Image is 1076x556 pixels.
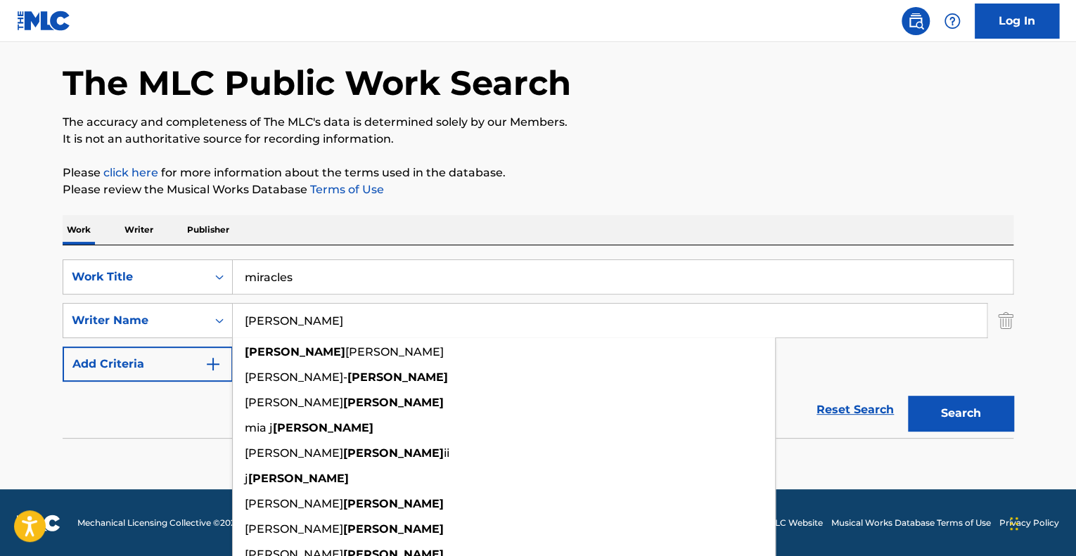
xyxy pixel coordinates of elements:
p: Please review the Musical Works Database [63,181,1013,198]
span: [PERSON_NAME] [245,497,343,510]
span: mia j [245,421,273,434]
strong: [PERSON_NAME] [343,497,444,510]
button: Search [908,396,1013,431]
span: [PERSON_NAME] [245,522,343,536]
h1: The MLC Public Work Search [63,62,571,104]
p: The accuracy and completeness of The MLC's data is determined solely by our Members. [63,114,1013,131]
strong: [PERSON_NAME] [347,370,448,384]
span: [PERSON_NAME] [245,396,343,409]
strong: [PERSON_NAME] [248,472,349,485]
div: Drag [1010,503,1018,545]
a: The MLC Website [750,517,823,529]
p: Please for more information about the terms used in the database. [63,164,1013,181]
div: Help [938,7,966,35]
p: Work [63,215,95,245]
img: help [944,13,961,30]
a: Musical Works Database Terms of Use [831,517,991,529]
span: [PERSON_NAME] [345,345,444,358]
span: j [245,472,248,485]
div: Work Title [72,269,198,285]
a: Public Search [902,7,930,35]
div: Writer Name [72,312,198,329]
strong: [PERSON_NAME] [245,345,345,358]
strong: [PERSON_NAME] [343,396,444,409]
p: Writer [120,215,158,245]
iframe: Chat Widget [1006,489,1076,556]
a: Reset Search [809,394,901,425]
span: [PERSON_NAME] [245,446,343,460]
span: Mechanical Licensing Collective © 2025 [77,517,241,529]
img: MLC Logo [17,11,71,31]
span: ii [444,446,449,460]
p: It is not an authoritative source for recording information. [63,131,1013,148]
strong: [PERSON_NAME] [343,446,444,460]
button: Add Criteria [63,347,233,382]
a: click here [103,166,158,179]
img: search [907,13,924,30]
img: logo [17,515,60,531]
span: [PERSON_NAME]- [245,370,347,384]
img: Delete Criterion [998,303,1013,338]
a: Terms of Use [307,183,384,196]
p: Publisher [183,215,233,245]
strong: [PERSON_NAME] [343,522,444,536]
a: Log In [975,4,1059,39]
img: 9d2ae6d4665cec9f34b9.svg [205,356,222,373]
form: Search Form [63,259,1013,438]
a: Privacy Policy [999,517,1059,529]
strong: [PERSON_NAME] [273,421,373,434]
